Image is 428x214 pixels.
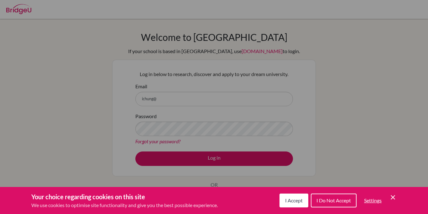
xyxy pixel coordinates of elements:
[316,197,351,203] span: I Do Not Accept
[311,194,357,207] button: I Do Not Accept
[389,194,397,201] button: Save and close
[364,197,382,203] span: Settings
[31,192,218,201] h3: Your choice regarding cookies on this site
[279,194,308,207] button: I Accept
[359,194,387,207] button: Settings
[31,201,218,209] p: We use cookies to optimise site functionality and give you the best possible experience.
[285,197,303,203] span: I Accept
